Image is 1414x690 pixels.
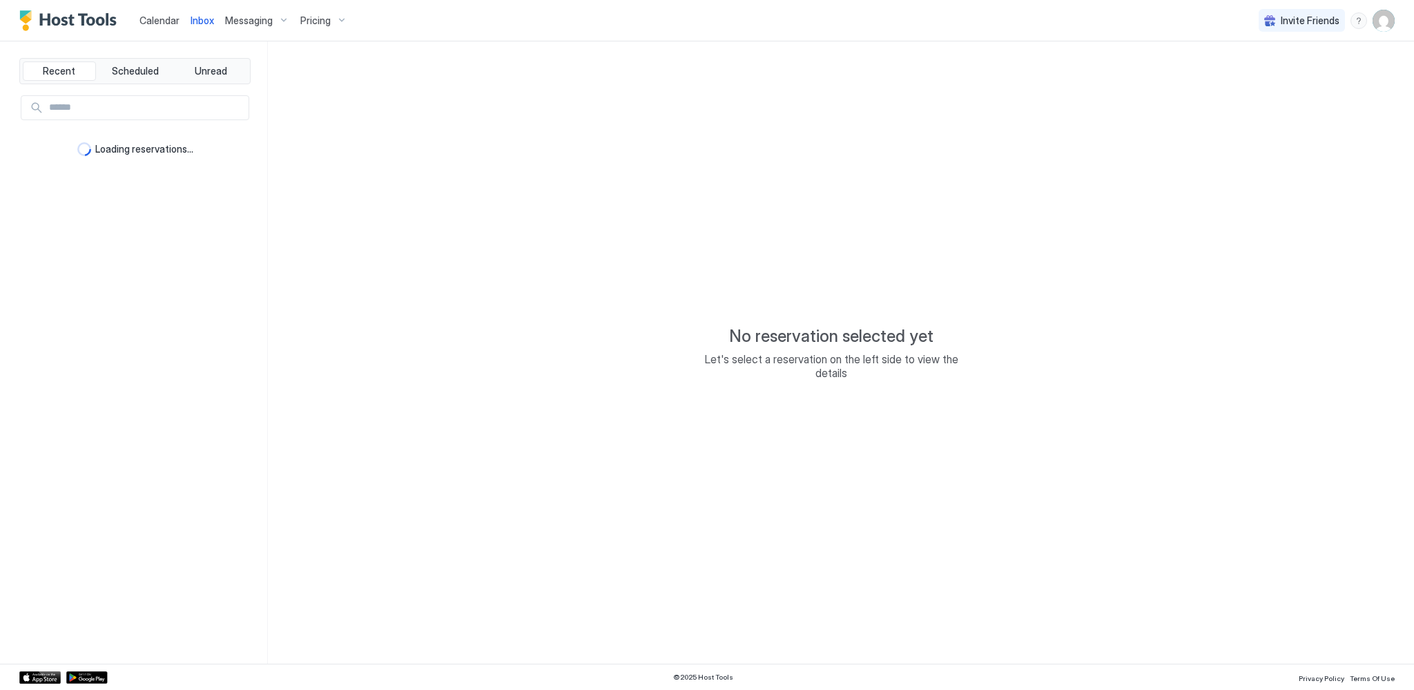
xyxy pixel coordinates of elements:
[139,15,180,26] span: Calendar
[191,13,214,28] a: Inbox
[191,15,214,26] span: Inbox
[23,61,96,81] button: Recent
[43,65,75,77] span: Recent
[66,671,108,684] a: Google Play Store
[1299,674,1344,682] span: Privacy Policy
[19,671,61,684] a: App Store
[99,61,172,81] button: Scheduled
[1299,670,1344,684] a: Privacy Policy
[693,352,969,380] span: Let's select a reservation on the left side to view the details
[1350,674,1395,682] span: Terms Of Use
[673,673,733,682] span: © 2025 Host Tools
[77,142,91,156] div: loading
[225,15,273,27] span: Messaging
[112,65,159,77] span: Scheduled
[174,61,247,81] button: Unread
[19,10,123,31] a: Host Tools Logo
[43,96,249,119] input: Input Field
[1350,12,1367,29] div: menu
[95,143,193,155] span: Loading reservations...
[1281,15,1339,27] span: Invite Friends
[1350,670,1395,684] a: Terms Of Use
[729,326,933,347] span: No reservation selected yet
[1373,10,1395,32] div: User profile
[300,15,331,27] span: Pricing
[19,58,251,84] div: tab-group
[195,65,227,77] span: Unread
[139,13,180,28] a: Calendar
